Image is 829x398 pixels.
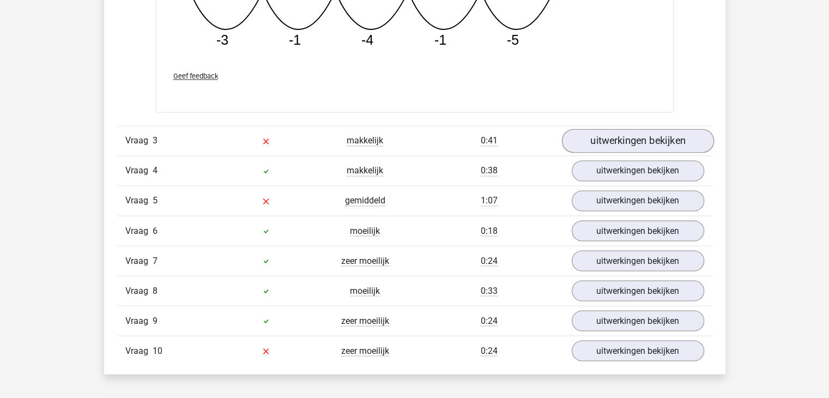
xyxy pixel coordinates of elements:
span: 3 [153,135,158,146]
span: 10 [153,345,162,355]
span: 9 [153,315,158,325]
span: 8 [153,285,158,296]
tspan: -4 [361,32,373,47]
span: 7 [153,255,158,266]
span: zeer moeilijk [341,345,389,356]
span: moeilijk [350,225,380,236]
span: Geef feedback [173,72,218,80]
span: 0:41 [481,135,498,146]
tspan: -1 [434,32,446,47]
span: moeilijk [350,285,380,296]
span: 4 [153,165,158,176]
a: uitwerkingen bekijken [572,310,704,331]
span: zeer moeilijk [341,315,389,326]
a: uitwerkingen bekijken [572,340,704,361]
a: uitwerkingen bekijken [561,129,713,153]
span: makkelijk [347,135,383,146]
span: 0:33 [481,285,498,296]
span: Vraag [125,134,153,147]
a: uitwerkingen bekijken [572,160,704,181]
a: uitwerkingen bekijken [572,190,704,211]
a: uitwerkingen bekijken [572,220,704,241]
span: Vraag [125,164,153,177]
span: 0:24 [481,345,498,356]
span: 0:18 [481,225,498,236]
span: Vraag [125,194,153,207]
tspan: -5 [506,32,518,47]
a: uitwerkingen bekijken [572,250,704,271]
span: 5 [153,195,158,206]
span: 0:24 [481,255,498,266]
span: Vraag [125,344,153,357]
tspan: -1 [288,32,300,47]
span: zeer moeilijk [341,255,389,266]
span: Vraag [125,284,153,297]
span: makkelijk [347,165,383,176]
tspan: -3 [216,32,228,47]
span: Vraag [125,224,153,237]
a: uitwerkingen bekijken [572,280,704,301]
span: 0:24 [481,315,498,326]
span: gemiddeld [345,195,385,206]
span: 6 [153,225,158,236]
span: Vraag [125,314,153,327]
span: Vraag [125,254,153,267]
span: 0:38 [481,165,498,176]
span: 1:07 [481,195,498,206]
